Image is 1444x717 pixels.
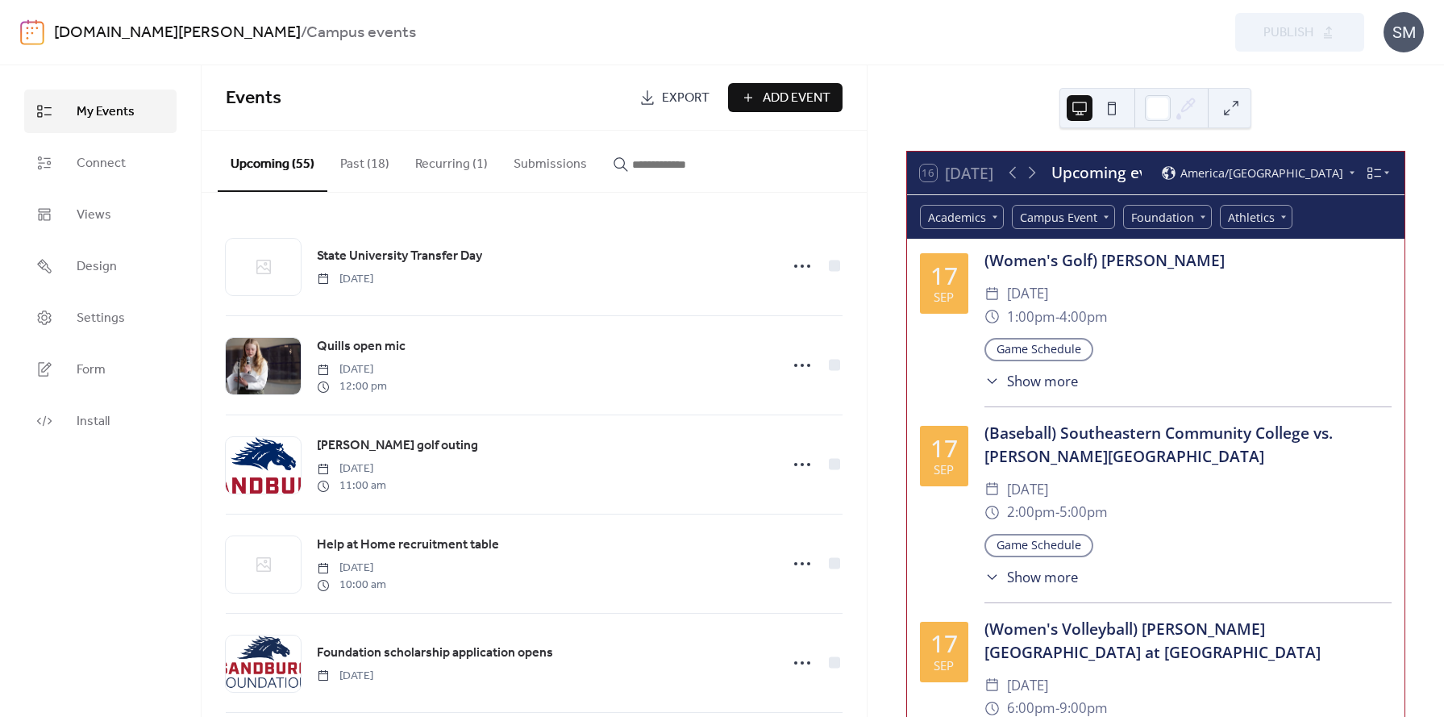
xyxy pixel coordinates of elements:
[984,422,1392,469] div: (Baseball) Southeastern Community College vs. [PERSON_NAME][GEOGRAPHIC_DATA]
[77,309,125,328] span: Settings
[306,18,416,48] b: Campus events
[317,668,373,685] span: [DATE]
[984,282,1000,306] div: ​
[317,577,386,594] span: 10:00 am
[934,291,954,303] div: Sep
[317,560,386,577] span: [DATE]
[317,361,387,378] span: [DATE]
[317,461,386,477] span: [DATE]
[317,336,406,357] a: Quills open mic
[984,501,1000,524] div: ​
[77,361,106,380] span: Form
[728,83,843,112] button: Add Event
[1051,161,1141,185] div: Upcoming events
[327,131,402,190] button: Past (18)
[763,89,830,108] span: Add Event
[1007,371,1078,391] span: Show more
[984,567,1079,587] button: ​Show more
[930,632,958,656] div: 17
[1059,501,1108,524] span: 5:00pm
[24,399,177,443] a: Install
[984,674,1000,698] div: ​
[662,89,710,108] span: Export
[1007,306,1055,329] span: 1:00pm
[317,337,406,356] span: Quills open mic
[1007,674,1048,698] span: [DATE]
[984,478,1000,502] div: ​
[20,19,44,45] img: logo
[54,18,301,48] a: [DOMAIN_NAME][PERSON_NAME]
[984,249,1392,273] div: (Women's Golf) [PERSON_NAME]
[218,131,327,192] button: Upcoming (55)
[1007,501,1055,524] span: 2:00pm
[984,567,1000,587] div: ​
[317,247,482,266] span: State University Transfer Day
[317,644,553,663] span: Foundation scholarship application opens
[24,90,177,133] a: My Events
[24,141,177,185] a: Connect
[77,412,110,431] span: Install
[317,246,482,267] a: State University Transfer Day
[1007,478,1048,502] span: [DATE]
[1055,306,1059,329] span: -
[984,371,1079,391] button: ​Show more
[77,102,135,122] span: My Events
[24,296,177,340] a: Settings
[317,436,478,456] span: [PERSON_NAME] golf outing
[1055,501,1059,524] span: -
[317,378,387,395] span: 12:00 pm
[1180,168,1343,179] span: America/[GEOGRAPHIC_DATA]
[934,464,954,476] div: Sep
[930,436,958,461] div: 17
[1059,306,1108,329] span: 4:00pm
[930,264,958,288] div: 17
[1007,282,1048,306] span: [DATE]
[24,244,177,288] a: Design
[317,477,386,494] span: 11:00 am
[24,193,177,236] a: Views
[984,306,1000,329] div: ​
[1384,12,1424,52] div: SM
[77,154,126,173] span: Connect
[226,81,281,116] span: Events
[1007,567,1078,587] span: Show more
[317,643,553,664] a: Foundation scholarship application opens
[24,348,177,391] a: Form
[317,271,373,288] span: [DATE]
[402,131,501,190] button: Recurring (1)
[317,436,478,456] a: [PERSON_NAME] golf outing
[77,257,117,277] span: Design
[77,206,111,225] span: Views
[934,660,954,672] div: Sep
[301,18,306,48] b: /
[984,371,1000,391] div: ​
[501,131,600,190] button: Submissions
[317,535,499,556] a: Help at Home recruitment table
[627,83,722,112] a: Export
[984,618,1392,665] div: (Women's Volleyball) [PERSON_NAME][GEOGRAPHIC_DATA] at [GEOGRAPHIC_DATA]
